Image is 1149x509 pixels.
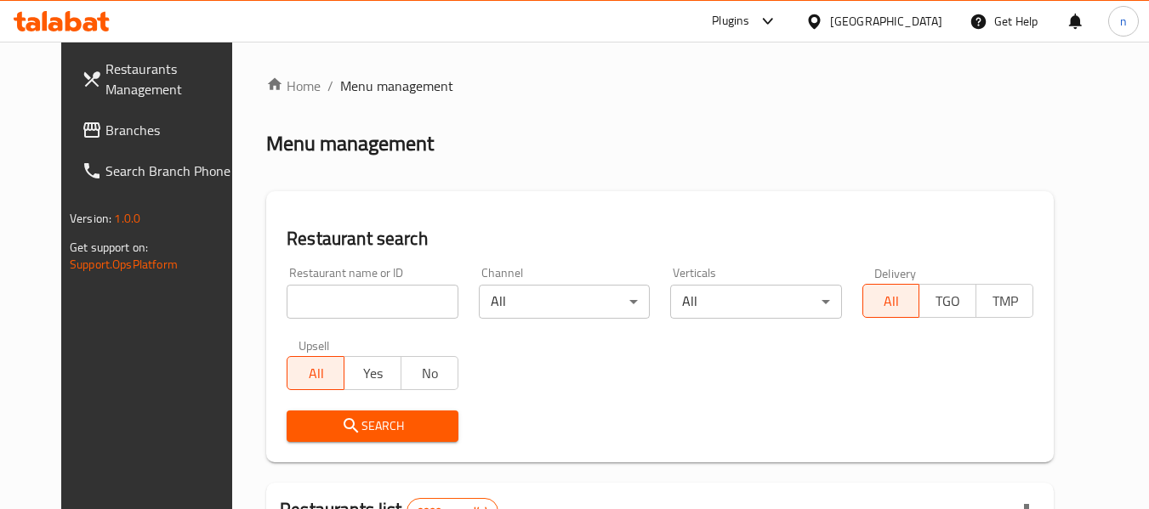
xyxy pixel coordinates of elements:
label: Delivery [874,267,917,279]
button: TMP [976,284,1033,318]
span: All [294,361,338,386]
div: All [479,285,650,319]
a: Restaurants Management [68,48,253,110]
button: All [862,284,920,318]
a: Branches [68,110,253,150]
span: Branches [105,120,240,140]
div: [GEOGRAPHIC_DATA] [830,12,942,31]
span: Get support on: [70,236,148,258]
span: Menu management [340,76,453,96]
label: Upsell [299,339,330,351]
button: TGO [919,284,976,318]
button: Search [287,410,458,442]
a: Support.OpsPlatform [70,253,178,275]
span: n [1120,12,1127,31]
span: No [408,361,452,386]
span: All [870,289,913,314]
span: Search Branch Phone [105,161,240,181]
span: Restaurants Management [105,59,240,99]
div: Plugins [712,11,749,31]
span: Yes [351,361,395,386]
li: / [327,76,333,96]
span: TMP [983,289,1027,314]
span: Search [300,416,444,437]
button: Yes [344,356,401,390]
a: Search Branch Phone [68,150,253,191]
nav: breadcrumb [266,76,1054,96]
a: Home [266,76,321,96]
input: Search for restaurant name or ID.. [287,285,458,319]
div: All [670,285,841,319]
button: No [401,356,458,390]
h2: Restaurant search [287,226,1033,252]
span: 1.0.0 [114,207,140,229]
span: Version: [70,207,111,229]
button: All [287,356,344,390]
h2: Menu management [266,130,434,157]
span: TGO [926,289,970,314]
